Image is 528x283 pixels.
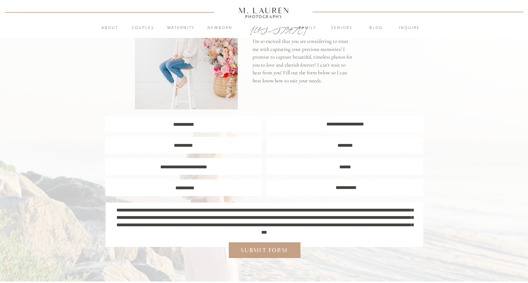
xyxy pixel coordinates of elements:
a: Couples [126,25,160,31]
p: let's stay in touch [253,19,354,36]
p: Hello there [258,9,338,19]
a: [US_STATE] [250,25,278,33]
a: Family [291,25,324,31]
a: About [98,25,122,31]
a: Submit form [238,246,291,254]
a: Photography [236,15,292,18]
p: I'm so excited that you are considering to trust me with capturing your precious memories! I prom... [253,37,354,90]
a: M. Lauren [220,7,308,14]
a: inquire [393,25,426,31]
a: Maternity [164,25,198,31]
a: Newborn [203,25,237,31]
a: Seniors [325,25,358,31]
a: blog [359,25,393,31]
